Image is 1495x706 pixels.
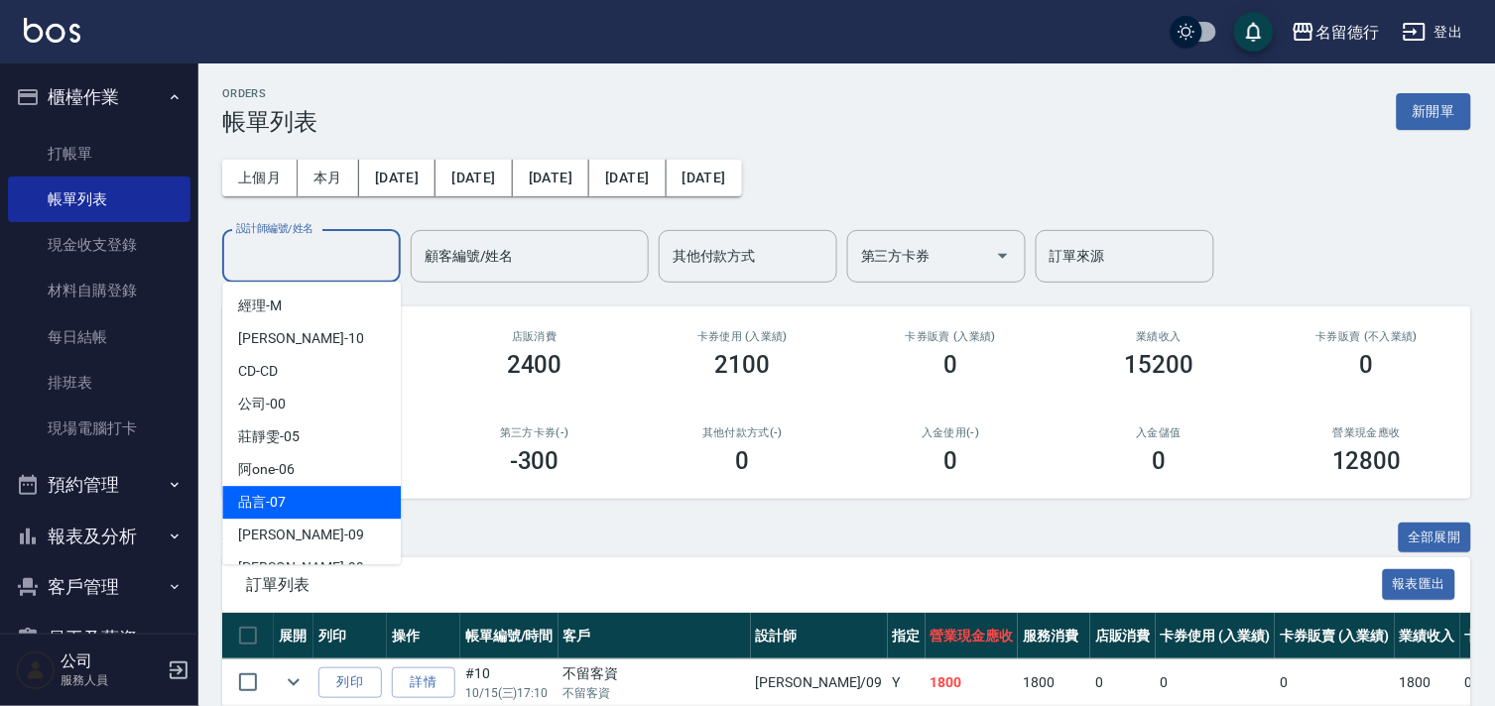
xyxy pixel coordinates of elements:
[563,684,746,702] p: 不留客資
[1395,14,1471,51] button: 登出
[559,613,751,659] th: 客戶
[513,160,589,196] button: [DATE]
[1315,20,1379,45] div: 名留德行
[61,671,162,689] p: 服務人員
[1090,659,1156,706] td: 0
[507,351,562,379] h3: 2400
[1152,447,1166,475] h3: 0
[359,160,436,196] button: [DATE]
[1360,351,1374,379] h3: 0
[246,575,1383,595] span: 訂單列表
[1287,330,1447,343] h2: 卡券販賣 (不入業績)
[436,160,512,196] button: [DATE]
[715,351,771,379] h3: 2100
[751,659,888,706] td: [PERSON_NAME] /09
[1156,659,1276,706] td: 0
[8,222,190,268] a: 現金收支登錄
[387,613,460,659] th: 操作
[736,447,750,475] h3: 0
[8,176,190,222] a: 帳單列表
[1156,613,1276,659] th: 卡券使用 (入業績)
[1090,613,1156,659] th: 店販消費
[1078,426,1239,439] h2: 入金儲值
[8,268,190,313] a: 材料自購登錄
[870,330,1031,343] h2: 卡券販賣 (入業績)
[8,360,190,406] a: 排班表
[589,160,666,196] button: [DATE]
[888,659,926,706] td: Y
[1018,613,1090,659] th: 服務消費
[926,613,1019,659] th: 營業現金應收
[222,108,317,136] h3: 帳單列表
[24,18,80,43] img: Logo
[1399,523,1472,553] button: 全部展開
[8,131,190,176] a: 打帳單
[1397,101,1471,120] a: 新開單
[8,511,190,562] button: 報表及分析
[751,613,888,659] th: 設計師
[1395,659,1460,706] td: 1800
[222,87,317,100] h2: ORDERS
[888,613,926,659] th: 指定
[318,667,382,698] button: 列印
[238,394,286,414] span: 公司 -00
[236,221,313,236] label: 設計師編號/姓名
[1124,351,1193,379] h3: 15200
[563,663,746,684] div: 不留客資
[313,613,387,659] th: 列印
[1018,659,1090,706] td: 1800
[8,561,190,613] button: 客戶管理
[61,651,162,671] h5: 公司
[1395,613,1460,659] th: 業績收入
[460,659,559,706] td: #10
[1287,426,1447,439] h2: 營業現金應收
[1078,330,1239,343] h2: 業績收入
[238,295,282,316] span: 經理 -M
[279,667,309,697] button: expand row
[454,426,615,439] h2: 第三方卡券(-)
[1284,12,1387,53] button: 名留德行
[16,650,56,690] img: Person
[8,459,190,511] button: 預約管理
[943,351,957,379] h3: 0
[870,426,1031,439] h2: 入金使用(-)
[238,328,363,349] span: [PERSON_NAME] -10
[1332,447,1402,475] h3: 12800
[465,684,554,702] p: 10/15 (三) 17:10
[510,447,560,475] h3: -300
[8,613,190,664] button: 員工及薪資
[1275,613,1395,659] th: 卡券販賣 (入業績)
[460,613,559,659] th: 帳單編號/時間
[274,613,313,659] th: 展開
[238,557,363,578] span: [PERSON_NAME] -99
[1383,569,1456,600] button: 報表匯出
[238,525,363,545] span: [PERSON_NAME] -09
[1383,574,1456,593] a: 報表匯出
[238,361,278,382] span: CD -CD
[987,240,1019,272] button: Open
[926,659,1019,706] td: 1800
[667,160,742,196] button: [DATE]
[1275,659,1395,706] td: 0
[943,447,957,475] h3: 0
[8,71,190,123] button: 櫃檯作業
[392,667,455,698] a: 詳情
[1234,12,1274,52] button: save
[8,406,190,451] a: 現場電腦打卡
[1397,93,1471,130] button: 新開單
[8,314,190,360] a: 每日結帳
[238,426,300,447] span: 莊靜雯 -05
[663,330,823,343] h2: 卡券使用 (入業績)
[298,160,359,196] button: 本月
[222,160,298,196] button: 上個月
[663,426,823,439] h2: 其他付款方式(-)
[454,330,615,343] h2: 店販消費
[238,492,286,513] span: 品言 -07
[238,459,295,480] span: 阿one -06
